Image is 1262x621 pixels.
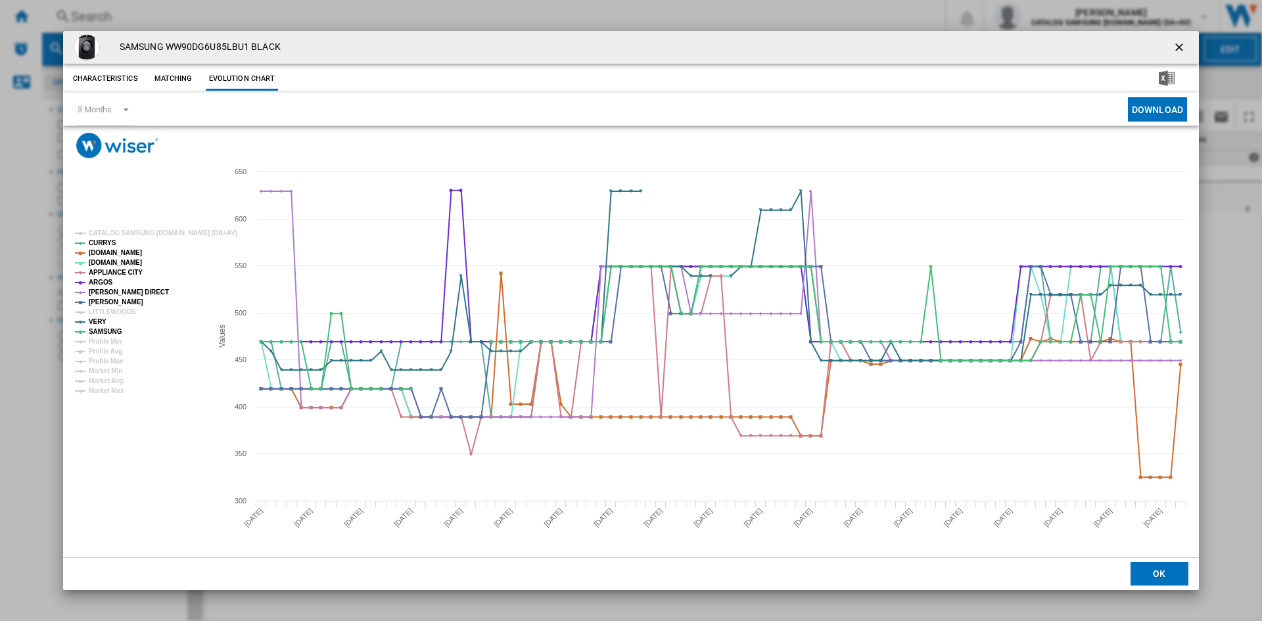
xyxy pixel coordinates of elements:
tspan: [DATE] [842,507,864,528]
tspan: Market Max [89,387,124,394]
tspan: 600 [235,215,246,223]
tspan: [PERSON_NAME] DIRECT [89,288,169,296]
tspan: [DOMAIN_NAME] [89,259,142,266]
tspan: ARGOS [89,279,113,286]
tspan: [DATE] [592,507,614,528]
tspan: 400 [235,403,246,411]
tspan: 350 [235,449,246,457]
tspan: Values [218,325,227,348]
tspan: [DATE] [542,507,564,528]
tspan: [PERSON_NAME] [89,298,143,306]
tspan: [DATE] [942,507,964,528]
tspan: [DATE] [892,507,914,528]
div: 3 Months [78,104,112,114]
tspan: 300 [235,497,246,505]
tspan: LITTLEWOODS [89,308,136,315]
tspan: 500 [235,309,246,317]
md-dialog: Product popup [63,31,1199,590]
button: Download in Excel [1138,67,1196,91]
tspan: Profile Max [89,357,124,365]
button: Download [1128,97,1187,122]
tspan: [DATE] [692,507,714,528]
h4: SAMSUNG WW90DG6U85LBU1 BLACK [113,41,281,54]
tspan: CATALOG SAMSUNG [DOMAIN_NAME] (DA+AV) [89,229,237,237]
tspan: Market Min [89,367,122,375]
img: logo_wiser_300x94.png [76,133,158,158]
tspan: [DATE] [992,507,1014,528]
button: getI18NText('BUTTONS.CLOSE_DIALOG') [1167,34,1194,60]
tspan: 650 [235,168,246,175]
button: OK [1131,562,1188,586]
tspan: APPLIANCE CITY [89,269,143,276]
tspan: [DATE] [1092,507,1113,528]
button: Matching [145,67,202,91]
tspan: [DATE] [742,507,764,528]
tspan: [DATE] [642,507,664,528]
ng-md-icon: getI18NText('BUTTONS.CLOSE_DIALOG') [1173,41,1188,57]
tspan: [DATE] [1042,507,1063,528]
button: Characteristics [70,67,141,91]
tspan: 550 [235,262,246,269]
tspan: CURRYS [89,239,116,246]
tspan: [DATE] [292,507,314,528]
tspan: 450 [235,356,246,363]
img: excel-24x24.png [1159,70,1175,86]
tspan: [DATE] [342,507,364,528]
tspan: [DATE] [392,507,414,528]
tspan: [DATE] [1142,507,1163,528]
button: Evolution chart [206,67,279,91]
tspan: Market Avg [89,377,123,384]
tspan: Profile Min [89,338,122,345]
tspan: [DOMAIN_NAME] [89,249,142,256]
img: 10263878 [74,34,100,60]
tspan: VERY [89,318,106,325]
tspan: [DATE] [243,507,264,528]
tspan: Profile Avg [89,348,122,355]
tspan: [DATE] [442,507,464,528]
tspan: [DATE] [792,507,814,528]
tspan: SAMSUNG [89,328,122,335]
tspan: [DATE] [492,507,514,528]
